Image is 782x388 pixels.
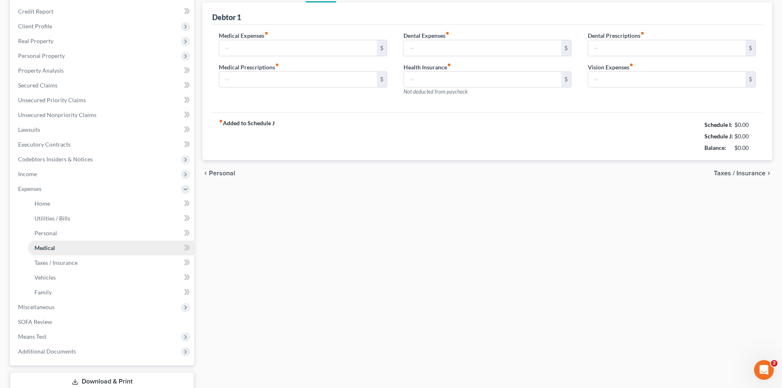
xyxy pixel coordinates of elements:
div: Debtor 1 [212,12,241,22]
a: SOFA Review [11,315,194,329]
a: Family [28,285,194,300]
span: Medical [34,244,55,251]
span: Taxes / Insurance [714,170,766,177]
i: fiber_manual_record [275,63,279,67]
span: Not deducted from paycheck [404,88,468,95]
i: fiber_manual_record [264,31,268,35]
span: Lawsuits [18,126,40,133]
span: Unsecured Nonpriority Claims [18,111,96,118]
iframe: Intercom live chat [754,360,774,380]
a: Lawsuits [11,122,194,137]
span: Family [34,289,52,296]
button: Taxes / Insurance chevron_right [714,170,772,177]
i: fiber_manual_record [445,31,449,35]
span: Executory Contracts [18,141,71,148]
a: Executory Contracts [11,137,194,152]
a: Credit Report [11,4,194,19]
i: chevron_right [766,170,772,177]
div: $ [745,72,755,87]
div: $0.00 [734,144,756,152]
label: Vision Expenses [588,63,633,71]
strong: Added to Schedule J [219,119,275,154]
span: Credit Report [18,8,53,15]
label: Health Insurance [404,63,451,71]
div: $ [561,72,571,87]
span: Client Profile [18,23,52,30]
strong: Balance: [704,144,726,151]
input: -- [588,72,745,87]
span: Additional Documents [18,348,76,355]
i: chevron_left [202,170,209,177]
a: Home [28,196,194,211]
span: Taxes / Insurance [34,259,78,266]
div: $ [745,40,755,56]
label: Dental Expenses [404,31,449,40]
span: Personal Property [18,52,65,59]
span: Codebtors Insiders & Notices [18,156,93,163]
input: -- [588,40,745,56]
a: Unsecured Nonpriority Claims [11,108,194,122]
span: Income [18,170,37,177]
input: -- [404,72,561,87]
i: fiber_manual_record [219,119,223,123]
a: Vehicles [28,270,194,285]
span: Means Test [18,333,46,340]
a: Personal [28,226,194,241]
a: Medical [28,241,194,255]
label: Medical Expenses [219,31,268,40]
span: 2 [771,360,777,367]
span: Property Analysis [18,67,64,74]
a: Secured Claims [11,78,194,93]
a: Property Analysis [11,63,194,78]
input: -- [404,40,561,56]
span: Real Property [18,37,53,44]
span: Unsecured Priority Claims [18,96,86,103]
span: Vehicles [34,274,56,281]
i: fiber_manual_record [629,63,633,67]
strong: Schedule I: [704,121,732,128]
span: Personal [34,230,57,236]
a: Unsecured Priority Claims [11,93,194,108]
i: fiber_manual_record [640,31,644,35]
span: Secured Claims [18,82,57,89]
div: $0.00 [734,132,756,140]
button: chevron_left Personal [202,170,235,177]
span: Miscellaneous [18,303,55,310]
span: SOFA Review [18,318,52,325]
a: Utilities / Bills [28,211,194,226]
input: -- [219,72,376,87]
div: $0.00 [734,121,756,129]
span: Home [34,200,50,207]
strong: Schedule J: [704,133,733,140]
div: $ [377,72,387,87]
label: Medical Prescriptions [219,63,279,71]
div: $ [377,40,387,56]
input: -- [219,40,376,56]
a: Taxes / Insurance [28,255,194,270]
label: Dental Prescriptions [588,31,644,40]
span: Utilities / Bills [34,215,70,222]
div: $ [561,40,571,56]
i: fiber_manual_record [447,63,451,67]
span: Personal [209,170,235,177]
span: Expenses [18,185,41,192]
